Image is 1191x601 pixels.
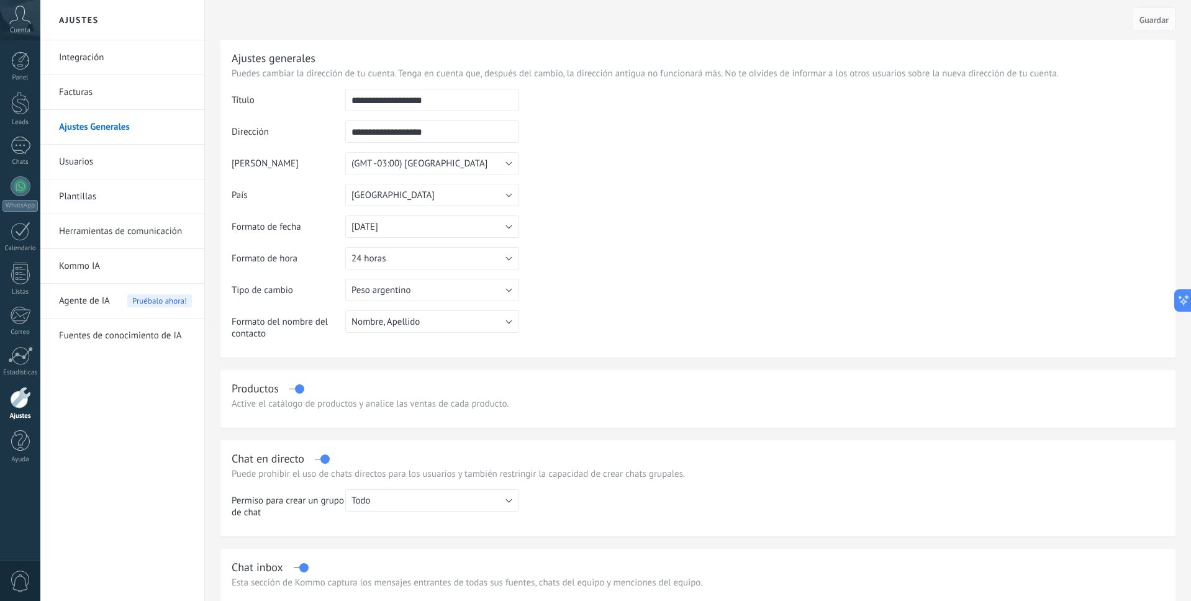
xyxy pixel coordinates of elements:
td: Título [232,89,345,120]
li: Fuentes de conocimiento de IA [40,319,204,353]
div: WhatsApp [2,200,38,212]
li: Facturas [40,75,204,110]
td: Formato de hora [232,247,345,279]
a: Kommo IA [59,249,192,284]
div: Ayuda [2,456,38,464]
button: Peso argentino [345,279,519,301]
p: Puede prohibir el uso de chats directos para los usuarios y también restringir la capacidad de cr... [232,468,1164,480]
td: [PERSON_NAME] [232,152,345,184]
div: Estadísticas [2,369,38,377]
button: Nombre, Apellido [345,310,519,333]
span: Agente de IA [59,284,110,319]
li: Herramientas de comunicación [40,214,204,249]
button: (GMT -03:00) [GEOGRAPHIC_DATA] [345,152,519,174]
button: Todo [345,489,519,512]
span: Nombre, Apellido [351,316,420,328]
span: Guardar [1139,16,1169,24]
td: Dirección [232,120,345,152]
div: Correo [2,328,38,337]
div: Chats [2,158,38,166]
div: Leads [2,119,38,127]
button: [DATE] [345,215,519,238]
p: Puedes cambiar la dirección de tu cuenta. Tenga en cuenta que, después del cambio, la dirección a... [232,68,1164,79]
li: Kommo IA [40,249,204,284]
li: Integración [40,40,204,75]
div: Calendario [2,245,38,253]
li: Agente de IA [40,284,204,319]
a: Agente de IAPruébalo ahora! [59,284,192,319]
li: Plantillas [40,179,204,214]
a: Ajustes Generales [59,110,192,145]
a: Herramientas de comunicación [59,214,192,249]
span: 24 horas [351,253,386,264]
span: (GMT -03:00) [GEOGRAPHIC_DATA] [351,158,487,169]
span: [GEOGRAPHIC_DATA] [351,189,435,201]
td: Formato de fecha [232,215,345,247]
button: Guardar [1133,7,1175,31]
td: País [232,184,345,215]
td: Permiso para crear un grupo de chat [232,489,345,528]
span: [DATE] [351,221,378,233]
div: Chat en directo [232,451,304,466]
div: Active el catálogo de productos y analice las ventas de cada producto. [232,398,1164,410]
span: Pruébalo ahora! [127,294,192,307]
a: Facturas [59,75,192,110]
button: [GEOGRAPHIC_DATA] [345,184,519,206]
div: Productos [232,381,279,395]
div: Listas [2,288,38,296]
span: Cuenta [10,27,30,35]
button: 24 horas [345,247,519,269]
span: Peso argentino [351,284,411,296]
td: Formato del nombre del contacto [232,310,345,349]
p: Esta sección de Kommo captura los mensajes entrantes de todas sus fuentes, chats del equipo y men... [232,577,1164,589]
span: Todo [351,495,371,507]
div: Ajustes [2,412,38,420]
li: Usuarios [40,145,204,179]
div: Panel [2,74,38,82]
a: Plantillas [59,179,192,214]
div: Chat inbox [232,560,283,574]
td: Tipo de cambio [232,279,345,310]
a: Usuarios [59,145,192,179]
li: Ajustes Generales [40,110,204,145]
a: Fuentes de conocimiento de IA [59,319,192,353]
a: Integración [59,40,192,75]
div: Ajustes generales [232,51,315,65]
